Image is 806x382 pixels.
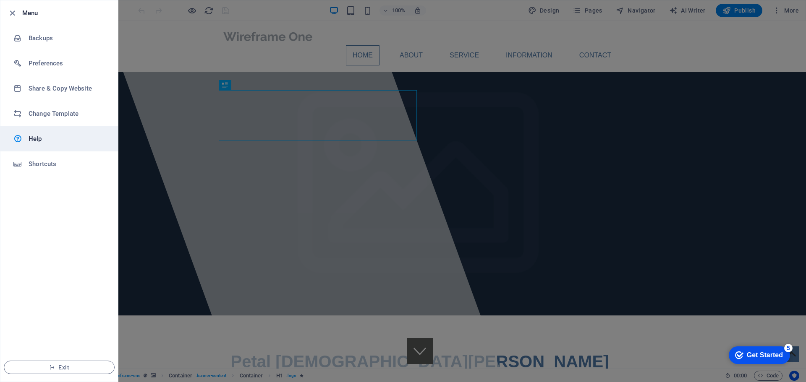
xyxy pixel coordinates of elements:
button: Exit [4,361,115,374]
h6: Preferences [29,58,106,68]
h6: Shortcuts [29,159,106,169]
h6: Share & Copy Website [29,83,106,94]
div: Get Started [25,9,61,17]
a: Help [0,126,118,151]
span: Exit [11,364,107,371]
h6: Menu [22,8,111,18]
h6: Help [29,134,106,144]
div: 5 [62,2,71,10]
h6: Change Template [29,109,106,119]
div: Get Started 5 items remaining, 0% complete [7,4,68,22]
h6: Backups [29,33,106,43]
